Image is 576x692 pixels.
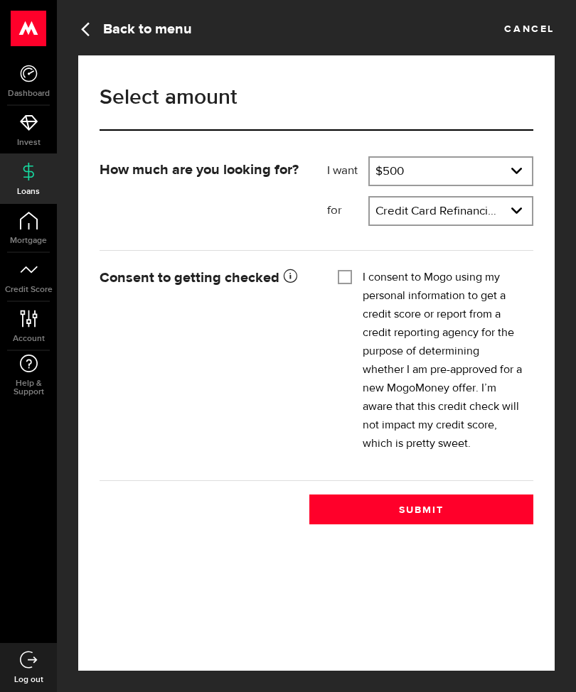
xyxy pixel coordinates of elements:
a: Cancel [504,18,555,34]
label: I want [327,163,368,180]
label: I consent to Mogo using my personal information to get a credit score or report from a credit rep... [363,269,523,453]
a: Back to menu [78,18,192,38]
input: I consent to Mogo using my personal information to get a credit score or report from a credit rep... [338,269,352,283]
h1: Select amount [100,87,533,108]
label: for [327,202,368,220]
strong: How much are you looking for? [100,163,299,177]
button: Submit [309,494,533,524]
strong: Consent to getting checked [100,271,297,285]
button: Open LiveChat chat widget [11,6,54,48]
